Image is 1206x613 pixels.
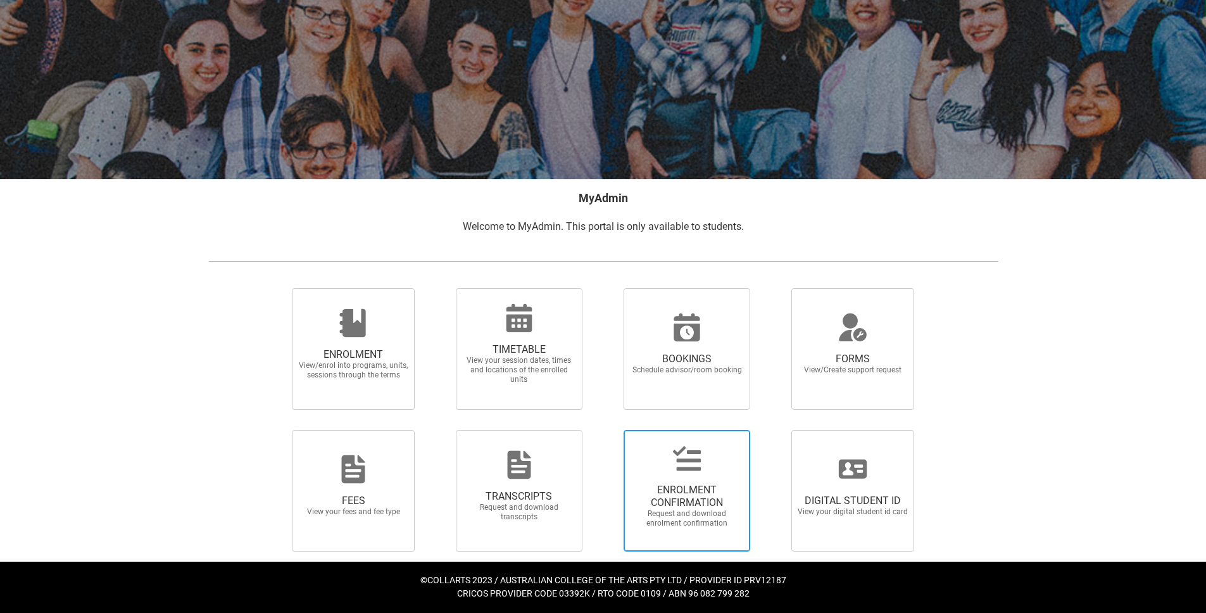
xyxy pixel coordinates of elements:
[298,507,409,517] span: View your fees and fee type
[463,220,744,232] span: Welcome to MyAdmin. This portal is only available to students.
[463,503,575,522] span: Request and download transcripts
[208,189,998,206] h2: MyAdmin
[797,507,908,517] span: View your digital student id card
[463,356,575,384] span: View your session dates, times and locations of the enrolled units
[797,365,908,375] span: View/Create support request
[298,495,409,507] span: FEES
[631,509,743,528] span: Request and download enrolment confirmation
[298,361,409,380] span: View/enrol into programs, units, sessions through the terms
[797,353,908,365] span: FORMS
[463,490,575,503] span: TRANSCRIPTS
[631,353,743,365] span: BOOKINGS
[463,343,575,356] span: TIMETABLE
[797,495,908,507] span: DIGITAL STUDENT ID
[631,484,743,509] span: ENROLMENT CONFIRMATION
[631,365,743,375] span: Schedule advisor/room booking
[298,348,409,361] span: ENROLMENT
